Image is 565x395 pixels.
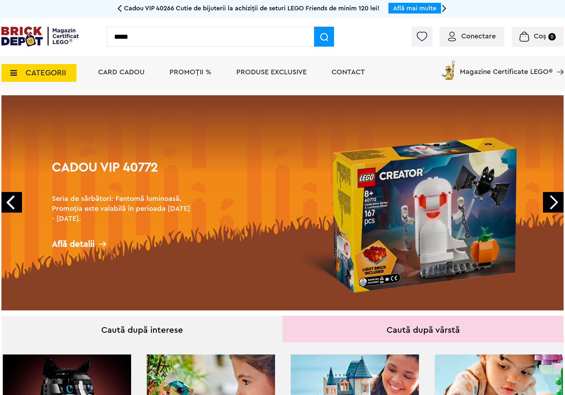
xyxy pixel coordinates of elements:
span: CATEGORII [26,69,66,77]
small: 0 [548,33,556,41]
span: Magazine Certificate LEGO® [460,59,553,75]
span: Cadou VIP 40266 Cutie de bijuterii la achiziții de seturi LEGO Friends de minim 120 lei! [124,5,380,11]
div: Caută după vârstă [282,316,564,342]
h1: Cadou VIP 40772 [52,161,194,187]
a: Prev [1,192,22,213]
a: Cadou VIP 40772Seria de sărbători: Fantomă luminoasă. Promoția este valabilă în perioada [DATE] -... [1,95,564,310]
a: Produse exclusive [236,69,307,76]
a: Card Cadou [98,69,145,76]
a: Next [543,192,564,213]
a: PROMOȚII % [169,69,211,76]
div: Caută după interese [1,316,282,342]
a: Magazine Certificate LEGO® [553,59,564,66]
a: Află mai multe [393,5,436,11]
h2: Seria de sărbători: Fantomă luminoasă. Promoția este valabilă în perioada [DATE] - [DATE]. [52,194,194,224]
span: Conectare [461,33,496,40]
span: Coș [534,33,546,40]
a: Conectare [448,33,496,40]
a: Contact [332,69,365,76]
div: Află detalii [52,240,194,249]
